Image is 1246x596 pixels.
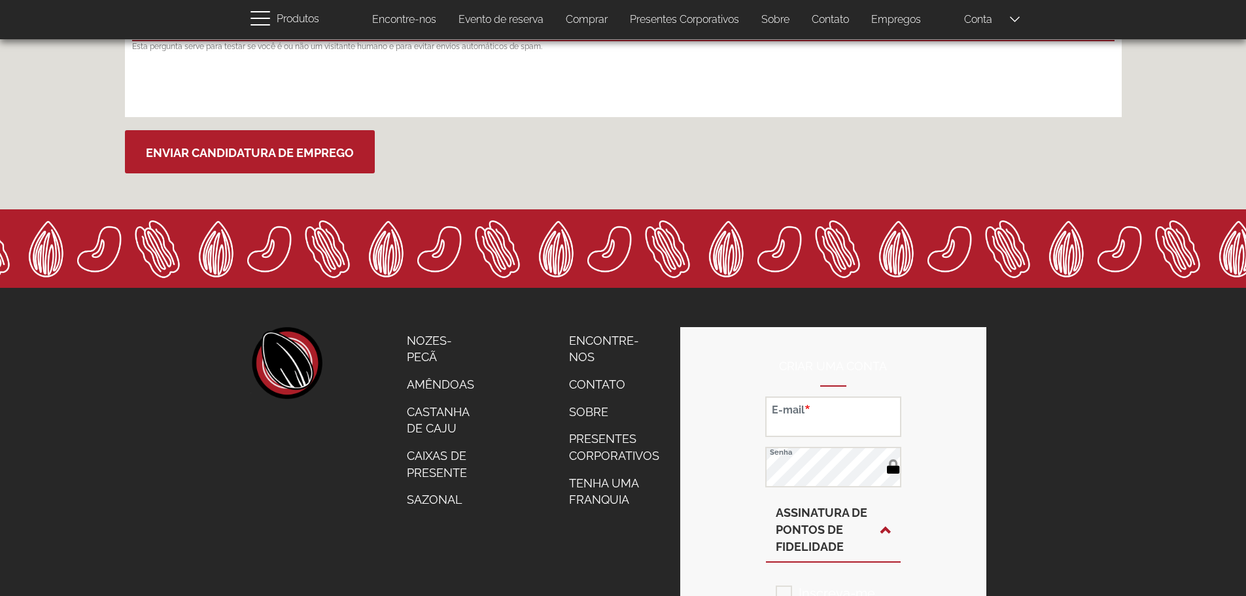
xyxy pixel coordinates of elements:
font: Empregos [871,13,921,26]
font: Encontre-nos [569,334,639,364]
a: Nozes-pecã [397,327,485,371]
font: Presentes Corporativos [630,13,739,26]
font: Sobre [761,13,789,26]
a: Caixas de presente [397,442,485,486]
a: Assinatura de pontos de fidelidade [776,504,891,555]
a: Encontre-nos [559,327,670,371]
a: Amêndoas [397,371,485,398]
a: Sobre [559,398,670,426]
a: Presentes Corporativos [620,7,749,33]
font: Caixas de presente [407,449,467,480]
font: Contato [569,377,625,391]
a: Tenha uma franquia [559,470,670,514]
font: Enviar candidatura de emprego [146,146,354,160]
font: Encontre-nos [372,13,436,26]
a: Sazonal [397,486,485,514]
a: Sobre [752,7,799,33]
a: Castanha de caju [397,398,485,442]
font: Sobre [569,405,608,419]
font: Esta pergunta serve para testar se você é ou não um visitante humano e para evitar envios automát... [132,42,542,51]
font: Produtos [277,12,319,25]
font: Evento de reserva [459,13,544,26]
font: Comprar [566,13,608,26]
font: Nozes-pecã [407,334,452,364]
font: Sazonal [407,493,462,506]
font: Presentes Corporativos [569,432,659,463]
a: Contato [802,7,859,33]
a: Comprar [556,7,617,33]
a: Presentes Corporativos [559,425,670,469]
input: E-mail [765,396,901,437]
a: Evento de reserva [449,7,553,33]
iframe: reCAPTCHA [132,59,331,110]
font: Contato [812,13,849,26]
a: Empregos [861,7,931,33]
a: Contato [559,371,670,398]
font: Criar uma conta [779,359,887,373]
font: Castanha de caju [407,405,469,436]
font: Assinatura de pontos de fidelidade [776,506,867,553]
font: Tenha uma franquia [569,476,638,507]
font: Amêndoas [407,377,474,391]
a: Encontre-nos [362,7,446,33]
button: Enviar candidatura de emprego [125,130,375,173]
